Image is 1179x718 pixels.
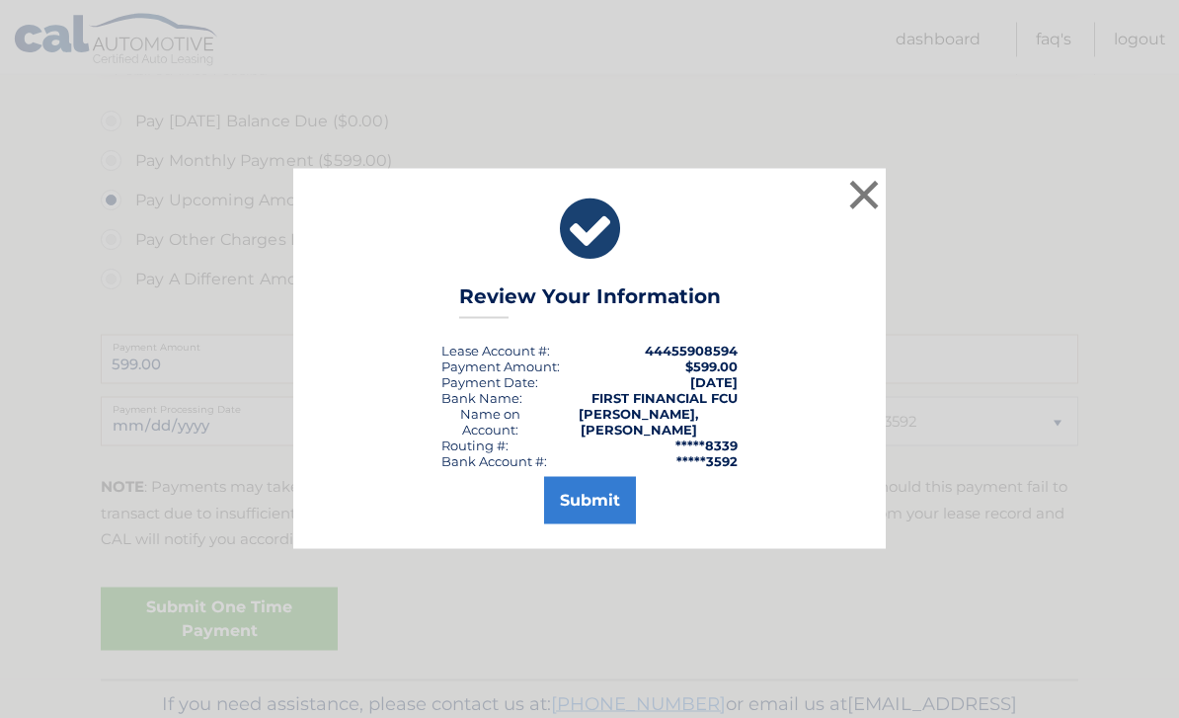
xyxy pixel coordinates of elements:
span: $599.00 [685,359,738,374]
div: : [441,374,538,390]
div: Payment Amount: [441,359,560,374]
strong: [PERSON_NAME], [PERSON_NAME] [579,406,698,438]
span: [DATE] [690,374,738,390]
h3: Review Your Information [459,284,721,319]
strong: 44455908594 [645,343,738,359]
div: Routing #: [441,438,509,453]
button: Submit [544,477,636,524]
span: Payment Date [441,374,535,390]
strong: FIRST FINANCIAL FCU [591,390,738,406]
div: Bank Name: [441,390,522,406]
div: Name on Account: [441,406,540,438]
div: Bank Account #: [441,453,547,469]
div: Lease Account #: [441,343,550,359]
button: × [844,175,884,214]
